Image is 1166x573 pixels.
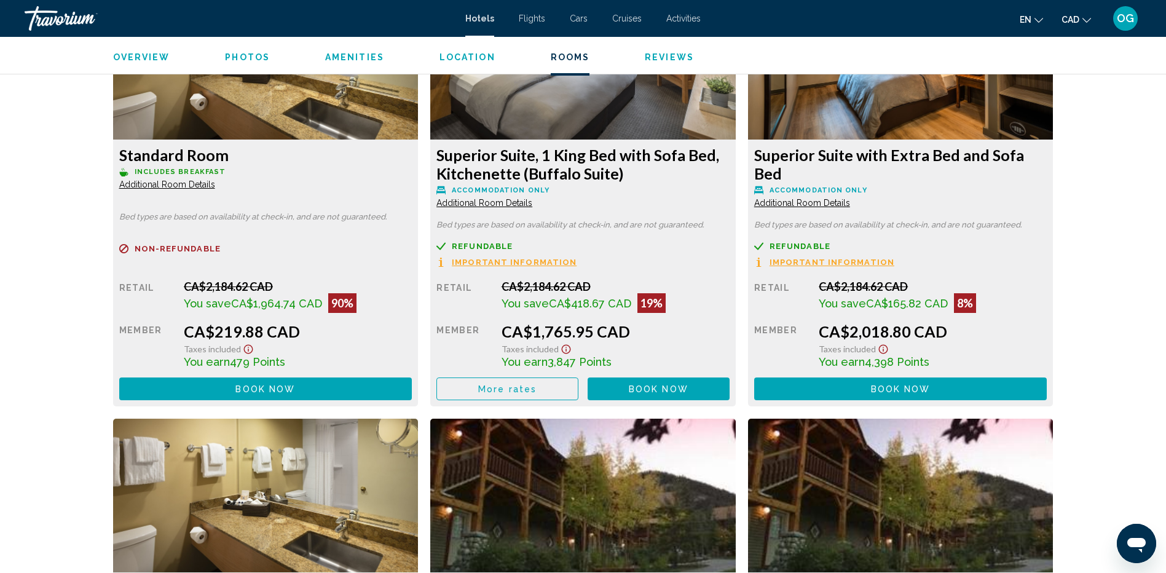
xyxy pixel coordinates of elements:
[502,355,548,368] span: You earn
[452,258,577,266] span: Important Information
[119,280,175,313] div: Retail
[502,297,549,310] span: You save
[439,52,495,63] button: Location
[1062,15,1079,25] span: CAD
[559,341,573,355] button: Show Taxes and Fees disclaimer
[954,293,976,313] div: 8%
[436,322,492,368] div: Member
[754,280,810,313] div: Retail
[502,344,559,354] span: Taxes included
[645,52,694,62] span: Reviews
[549,297,631,310] span: CA$418.67 CAD
[819,344,876,354] span: Taxes included
[113,52,170,63] button: Overview
[119,377,412,400] button: Book now
[184,344,241,354] span: Taxes included
[645,52,694,63] button: Reviews
[819,355,865,368] span: You earn
[551,52,590,62] span: Rooms
[754,146,1047,183] h3: Superior Suite with Extra Bed and Sofa Bed
[819,297,866,310] span: You save
[570,14,588,23] a: Cars
[119,146,412,164] h3: Standard Room
[452,242,513,250] span: Refundable
[1109,6,1141,31] button: User Menu
[637,293,666,313] div: 19%
[241,341,256,355] button: Show Taxes and Fees disclaimer
[436,146,730,183] h3: Superior Suite, 1 King Bed with Sofa Bed, Kitchenette (Buffalo Suite)
[819,280,1047,293] div: CA$2,184.62 CAD
[113,419,419,572] img: 75b5ceac-6776-4cca-87b7-21f493ad10fb.jpeg
[1020,15,1031,25] span: en
[436,377,578,400] button: More rates
[1020,10,1043,28] button: Change language
[754,377,1047,400] button: Book now
[113,52,170,62] span: Overview
[119,213,412,221] p: Bed types are based on availability at check-in, and are not guaranteed.
[225,52,270,62] span: Photos
[25,6,453,31] a: Travorium
[436,257,577,267] button: Important Information
[502,322,730,341] div: CA$1,765.95 CAD
[754,242,1047,251] a: Refundable
[748,419,1054,572] img: bc62605a-f108-479e-8b98-064335c4934a.jpeg
[770,242,830,250] span: Refundable
[184,280,412,293] div: CA$2,184.62 CAD
[754,257,894,267] button: Important Information
[819,322,1047,341] div: CA$2,018.80 CAD
[231,297,322,310] span: CA$1,964.74 CAD
[551,52,590,63] button: Rooms
[436,280,492,313] div: Retail
[225,52,270,63] button: Photos
[135,168,226,176] span: Includes Breakfast
[770,258,894,266] span: Important Information
[235,384,295,394] span: Book now
[325,52,384,62] span: Amenities
[754,198,850,208] span: Additional Room Details
[548,355,612,368] span: 3,847 Points
[119,322,175,368] div: Member
[502,280,730,293] div: CA$2,184.62 CAD
[465,14,494,23] a: Hotels
[436,242,730,251] a: Refundable
[519,14,545,23] a: Flights
[770,186,867,194] span: Accommodation Only
[325,52,384,63] button: Amenities
[436,198,532,208] span: Additional Room Details
[754,221,1047,229] p: Bed types are based on availability at check-in, and are not guaranteed.
[436,221,730,229] p: Bed types are based on availability at check-in, and are not guaranteed.
[871,384,931,394] span: Book now
[1117,12,1134,25] span: OG
[865,355,929,368] span: 4,398 Points
[866,297,948,310] span: CA$165.82 CAD
[1062,10,1091,28] button: Change currency
[430,419,736,572] img: bc62605a-f108-479e-8b98-064335c4934a.jpeg
[184,297,231,310] span: You save
[876,341,891,355] button: Show Taxes and Fees disclaimer
[612,14,642,23] a: Cruises
[754,322,810,368] div: Member
[439,52,495,62] span: Location
[119,180,215,189] span: Additional Room Details
[328,293,356,313] div: 90%
[478,384,537,394] span: More rates
[452,186,550,194] span: Accommodation Only
[184,355,230,368] span: You earn
[184,322,412,341] div: CA$219.88 CAD
[588,377,730,400] button: Book now
[135,245,221,253] span: Non-refundable
[666,14,701,23] a: Activities
[230,355,285,368] span: 479 Points
[629,384,688,394] span: Book now
[1117,524,1156,563] iframe: Button to launch messaging window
